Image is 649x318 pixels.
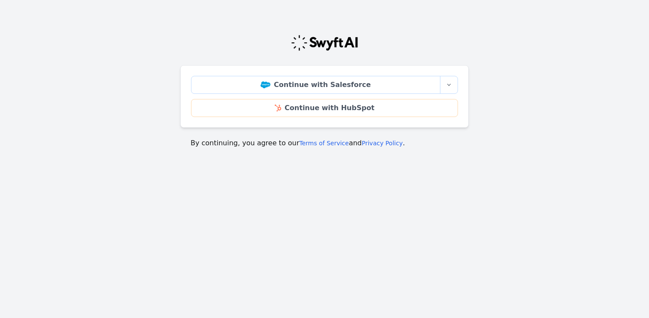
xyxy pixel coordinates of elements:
[191,138,458,148] p: By continuing, you agree to our and .
[275,105,281,111] img: HubSpot
[191,76,440,94] a: Continue with Salesforce
[261,81,270,88] img: Salesforce
[299,140,349,147] a: Terms of Service
[362,140,403,147] a: Privacy Policy
[291,34,358,51] img: Swyft Logo
[191,99,458,117] a: Continue with HubSpot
